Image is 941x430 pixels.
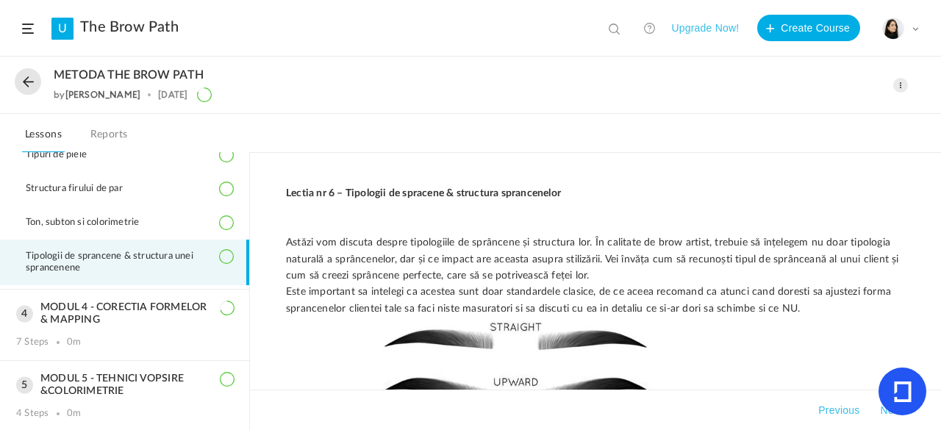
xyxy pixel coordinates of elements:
[883,18,904,39] img: poza-profil.jpg
[22,125,65,153] a: Lessons
[54,68,204,82] span: METODA THE BROW PATH
[16,337,49,348] div: 7 Steps
[80,18,179,36] a: The Brow Path
[158,90,187,100] div: [DATE]
[16,373,233,398] h3: MODUL 5 - TEHNICI VOPSIRE &COLORIMETRIE
[26,217,157,229] span: Ton, subton si colorimetrie
[286,284,905,317] p: Este important sa intelegi ca acestea sunt doar standardele clasice, de ce aceea recomand ca atun...
[26,183,141,195] span: Structura firului de par
[286,188,561,198] strong: Lectia nr 6 – Tipologii de spracene & structura sprancenelor
[16,301,233,326] h3: MODUL 4 - CORECTIA FORMELOR & MAPPING
[67,408,81,420] div: 0m
[87,125,131,153] a: Reports
[54,90,140,100] div: by
[51,18,74,40] a: U
[65,89,141,100] a: [PERSON_NAME]
[877,401,905,419] button: Next
[286,234,905,284] p: Astăzi vom discuta despre tipologiile de sprâncene și structura lor. În calitate de brow artist, ...
[815,401,862,419] button: Previous
[26,251,233,274] span: Tipologii de sprancene & structura unei sprancenene
[67,337,81,348] div: 0m
[671,15,739,41] button: Upgrade Now!
[26,149,105,161] span: Tipuri de piele
[757,15,860,41] button: Create Course
[16,408,49,420] div: 4 Steps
